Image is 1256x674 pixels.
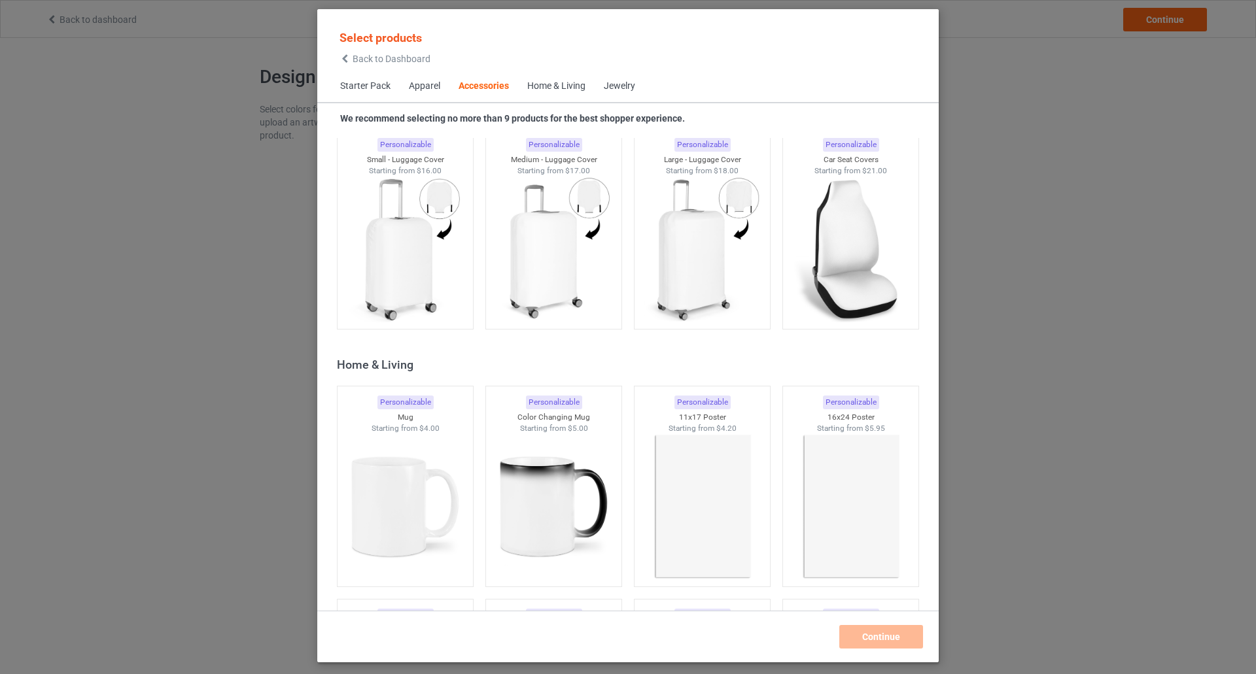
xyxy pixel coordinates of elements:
div: Color Changing Mug [486,412,622,423]
span: $5.00 [568,424,588,433]
div: Personalizable [377,138,434,152]
img: regular.jpg [495,433,612,580]
span: $4.00 [419,424,440,433]
img: regular.jpg [644,176,761,322]
div: Medium - Luggage Cover [486,154,622,165]
div: Personalizable [823,138,879,152]
img: regular.jpg [347,433,464,580]
div: Personalizable [674,609,731,622]
div: Starting from [486,423,622,434]
div: Accessories [459,80,509,93]
div: Personalizable [674,396,731,409]
div: Apparel [409,80,440,93]
strong: We recommend selecting no more than 9 products for the best shopper experience. [340,113,685,124]
span: $18.00 [714,166,739,175]
div: Personalizable [823,609,879,622]
div: 16x24 Poster [783,412,919,423]
span: $4.20 [716,424,737,433]
div: Car Seat Covers [783,154,919,165]
div: Mug [338,412,474,423]
div: Personalizable [823,396,879,409]
div: Starting from [486,165,622,177]
div: Small - Luggage Cover [338,154,474,165]
span: $21.00 [862,166,887,175]
span: $5.95 [865,424,885,433]
div: Personalizable [526,138,582,152]
div: Starting from [783,423,919,434]
div: Starting from [783,165,919,177]
span: $16.00 [417,166,442,175]
div: Jewelry [604,80,635,93]
span: $17.00 [565,166,590,175]
div: Home & Living [337,357,925,372]
div: Personalizable [526,396,582,409]
div: Home & Living [527,80,585,93]
div: Personalizable [377,396,434,409]
div: Starting from [635,165,771,177]
div: Starting from [338,423,474,434]
span: Starter Pack [331,71,400,102]
img: regular.jpg [792,433,909,580]
img: regular.jpg [347,176,464,322]
div: Large - Luggage Cover [635,154,771,165]
div: 11x17 Poster [635,412,771,423]
span: Select products [340,31,422,44]
div: Personalizable [526,609,582,622]
div: Personalizable [377,609,434,622]
div: Starting from [338,165,474,177]
img: regular.jpg [644,433,761,580]
div: Starting from [635,423,771,434]
img: regular.jpg [495,176,612,322]
div: Personalizable [674,138,731,152]
span: Back to Dashboard [353,54,430,64]
img: regular.jpg [792,176,909,322]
